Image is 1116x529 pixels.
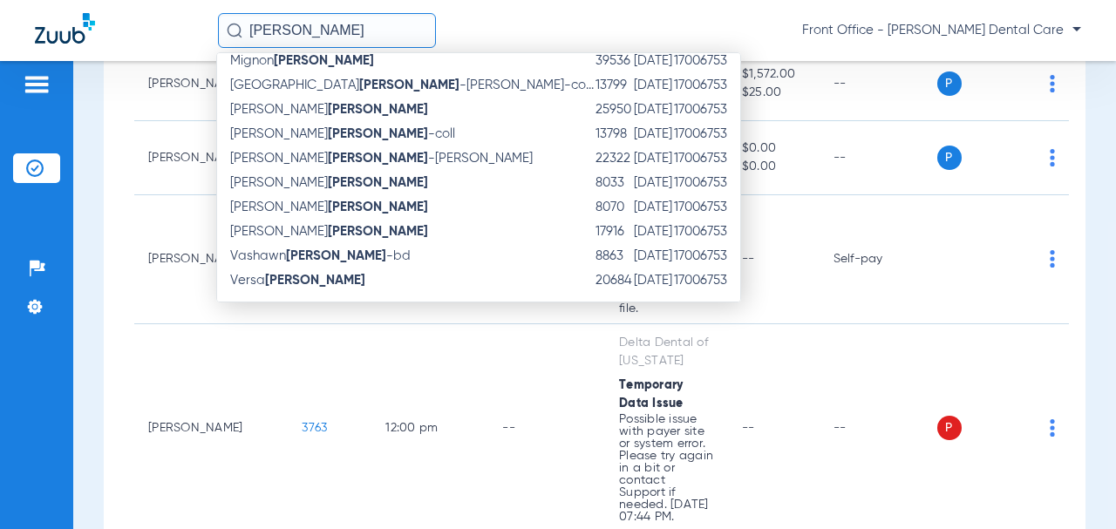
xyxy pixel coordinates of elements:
[230,152,533,165] span: [PERSON_NAME] -[PERSON_NAME]
[595,146,633,171] td: 22322
[230,200,428,214] span: [PERSON_NAME]
[742,139,806,158] span: $0.00
[619,334,714,370] div: Delta Dental of [US_STATE]
[230,274,365,287] span: Versa
[633,171,673,195] td: [DATE]
[230,54,374,67] span: Mignon
[35,13,95,44] img: Zuub Logo
[328,127,428,140] strong: [PERSON_NAME]
[820,47,937,121] td: --
[328,176,428,189] strong: [PERSON_NAME]
[595,220,633,244] td: 17916
[595,49,633,73] td: 39536
[328,225,428,238] strong: [PERSON_NAME]
[265,274,365,287] strong: [PERSON_NAME]
[218,13,436,48] input: Search for patients
[633,244,673,268] td: [DATE]
[633,98,673,122] td: [DATE]
[742,65,806,84] span: $1,572.00
[23,74,51,95] img: hamburger-icon
[134,121,288,195] td: [PERSON_NAME]
[937,146,962,170] span: P
[673,268,740,293] td: 17006753
[1050,75,1055,92] img: group-dot-blue.svg
[673,122,740,146] td: 17006753
[633,122,673,146] td: [DATE]
[595,73,633,98] td: 13799
[633,268,673,293] td: [DATE]
[633,220,673,244] td: [DATE]
[633,49,673,73] td: [DATE]
[633,73,673,98] td: [DATE]
[742,158,806,176] span: $0.00
[619,413,714,523] p: Possible issue with payer site or system error. Please try again in a bit or contact Support if n...
[286,249,386,262] strong: [PERSON_NAME]
[633,146,673,171] td: [DATE]
[802,22,1081,39] span: Front Office - [PERSON_NAME] Dental Care
[230,176,428,189] span: [PERSON_NAME]
[274,54,374,67] strong: [PERSON_NAME]
[673,244,740,268] td: 17006753
[820,195,937,324] td: Self-pay
[595,122,633,146] td: 13798
[227,23,242,38] img: Search Icon
[1050,419,1055,437] img: group-dot-blue.svg
[595,98,633,122] td: 25950
[328,200,428,214] strong: [PERSON_NAME]
[230,103,428,116] span: [PERSON_NAME]
[673,195,740,220] td: 17006753
[595,268,633,293] td: 20684
[937,71,962,96] span: P
[359,78,459,92] strong: [PERSON_NAME]
[134,195,288,324] td: [PERSON_NAME]
[937,416,962,440] span: P
[302,422,327,434] span: 3763
[595,244,633,268] td: 8863
[619,379,684,410] span: Temporary Data Issue
[328,152,428,165] strong: [PERSON_NAME]
[1050,250,1055,268] img: group-dot-blue.svg
[230,127,455,140] span: [PERSON_NAME] -coll
[328,103,428,116] strong: [PERSON_NAME]
[742,422,755,434] span: --
[673,49,740,73] td: 17006753
[134,47,288,121] td: [PERSON_NAME]
[230,249,411,262] span: Vashawn -bd
[673,146,740,171] td: 17006753
[230,78,594,92] span: [GEOGRAPHIC_DATA] -[PERSON_NAME]-co...
[1029,445,1116,529] iframe: Chat Widget
[1050,149,1055,166] img: group-dot-blue.svg
[820,121,937,195] td: --
[633,195,673,220] td: [DATE]
[673,220,740,244] td: 17006753
[230,225,428,238] span: [PERSON_NAME]
[673,98,740,122] td: 17006753
[742,84,806,102] span: $25.00
[742,253,755,265] span: --
[595,171,633,195] td: 8033
[673,171,740,195] td: 17006753
[595,195,633,220] td: 8070
[673,73,740,98] td: 17006753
